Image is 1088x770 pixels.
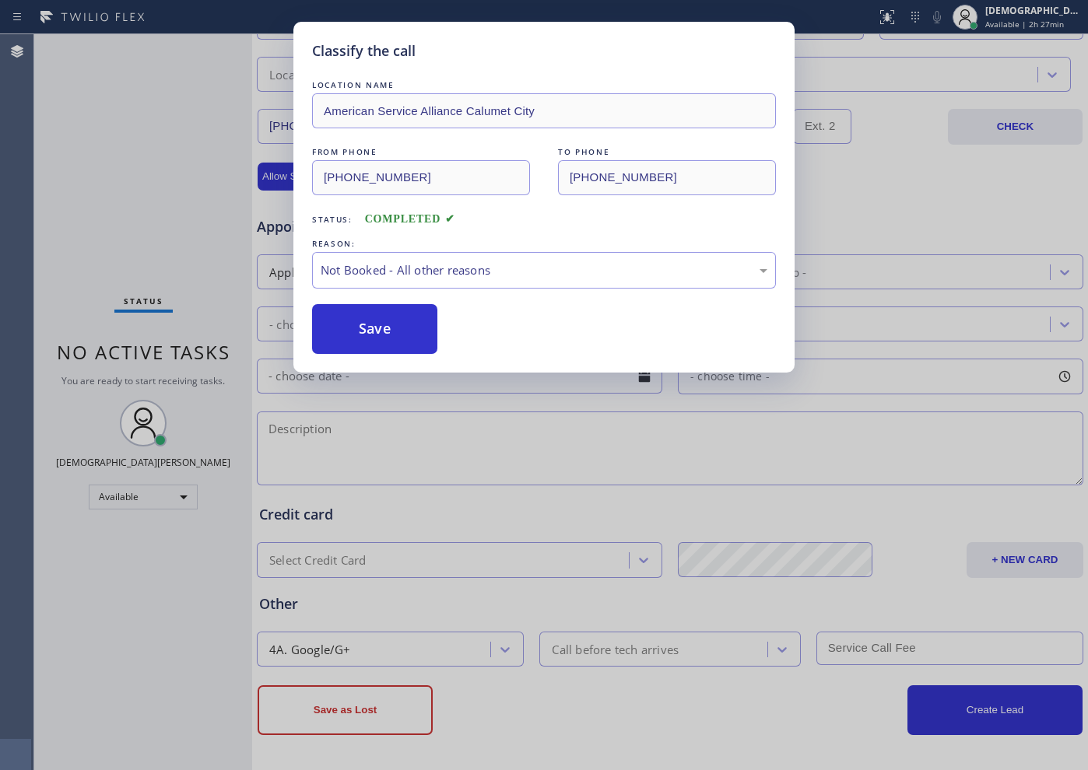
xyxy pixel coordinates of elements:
input: To phone [558,160,776,195]
h5: Classify the call [312,40,416,61]
span: COMPLETED [365,213,455,225]
div: LOCATION NAME [312,77,776,93]
button: Save [312,304,437,354]
div: TO PHONE [558,144,776,160]
span: Status: [312,214,353,225]
div: Not Booked - All other reasons [321,261,767,279]
input: From phone [312,160,530,195]
div: FROM PHONE [312,144,530,160]
div: REASON: [312,236,776,252]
